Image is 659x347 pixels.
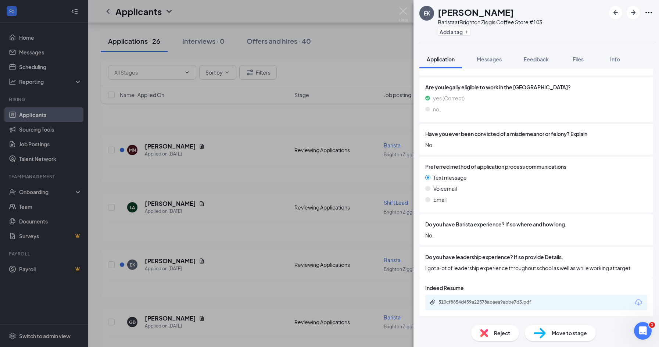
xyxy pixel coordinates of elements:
span: Info [610,56,620,62]
span: Preferred method of application process communications [425,162,566,171]
svg: ArrowLeftNew [611,8,620,17]
h1: [PERSON_NAME] [438,6,514,18]
button: ArrowLeftNew [609,6,622,19]
span: No. [425,141,647,149]
a: Paperclip510cf8854d459a22578abaea9abbe7d3.pdf [430,299,549,306]
span: Do you have leadership experience? If so provide Details. [425,253,563,261]
button: ArrowRight [627,6,640,19]
button: PlusAdd a tag [438,28,470,36]
span: Reject [494,329,510,337]
span: Feedback [524,56,549,62]
div: EK [424,10,430,17]
svg: Paperclip [430,299,436,305]
span: Voicemail [433,185,457,193]
span: No. [425,231,647,239]
span: Move to stage [552,329,587,337]
span: Text message [433,173,467,182]
span: Files [573,56,584,62]
span: yes (Correct) [433,94,465,102]
span: 1 [649,322,655,328]
div: 510cf8854d459a22578abaea9abbe7d3.pdf [438,299,541,305]
span: no [433,105,439,113]
span: I got a lot of leadership experience throughout school as well as while working at target. [425,264,647,272]
svg: Download [634,298,643,307]
svg: Ellipses [644,8,653,17]
svg: Plus [464,30,469,34]
span: Messages [477,56,502,62]
span: Do you have Barista experience? If so where and how long. [425,220,567,228]
div: Barista at Brighton Ziggis Coffee Store #103 [438,18,542,26]
span: Indeed Resume [425,284,464,292]
svg: ArrowRight [629,8,638,17]
iframe: Intercom live chat [634,322,652,340]
span: Are you legally eligible to work in the [GEOGRAPHIC_DATA]? [425,83,647,91]
span: Have you ever been convicted of a misdemeanor or felony? Explain [425,130,587,138]
span: Email [433,196,447,204]
span: Application [427,56,455,62]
